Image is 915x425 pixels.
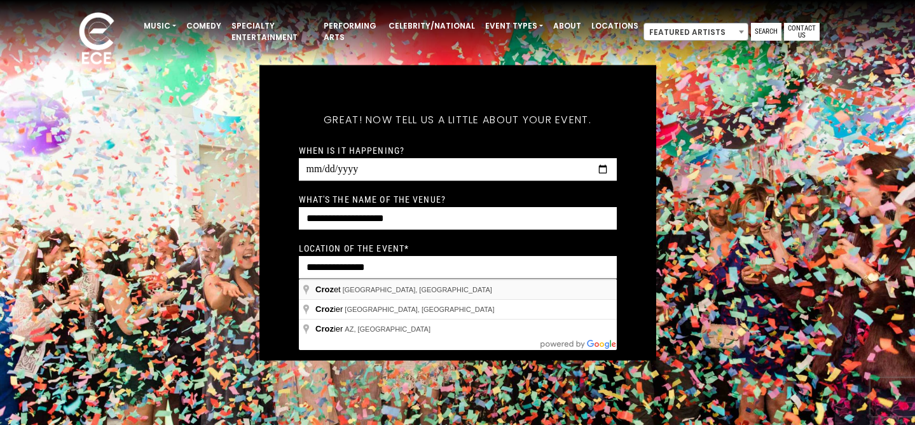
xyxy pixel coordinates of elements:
[345,306,494,313] span: [GEOGRAPHIC_DATA], [GEOGRAPHIC_DATA]
[315,285,334,294] span: Croz
[139,15,181,37] a: Music
[315,324,345,334] span: ier
[315,324,334,334] span: Croz
[383,15,480,37] a: Celebrity/National
[65,9,128,71] img: ece_new_logo_whitev2-1.png
[319,15,383,48] a: Performing Arts
[343,286,492,293] span: [GEOGRAPHIC_DATA], [GEOGRAPHIC_DATA]
[586,15,643,37] a: Locations
[315,285,343,294] span: et
[548,15,586,37] a: About
[345,325,430,333] span: AZ, [GEOGRAPHIC_DATA]
[784,23,820,41] a: Contact Us
[315,304,334,314] span: Croz
[644,24,748,41] span: Featured Artists
[226,15,319,48] a: Specialty Entertainment
[751,23,781,41] a: Search
[480,15,548,37] a: Event Types
[315,304,345,314] span: ier
[643,23,748,41] span: Featured Artists
[299,144,405,156] label: When is it happening?
[299,242,409,253] label: Location of the event
[299,97,617,142] h5: Great! Now tell us a little about your event.
[299,193,446,205] label: What's the name of the venue?
[181,15,226,37] a: Comedy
